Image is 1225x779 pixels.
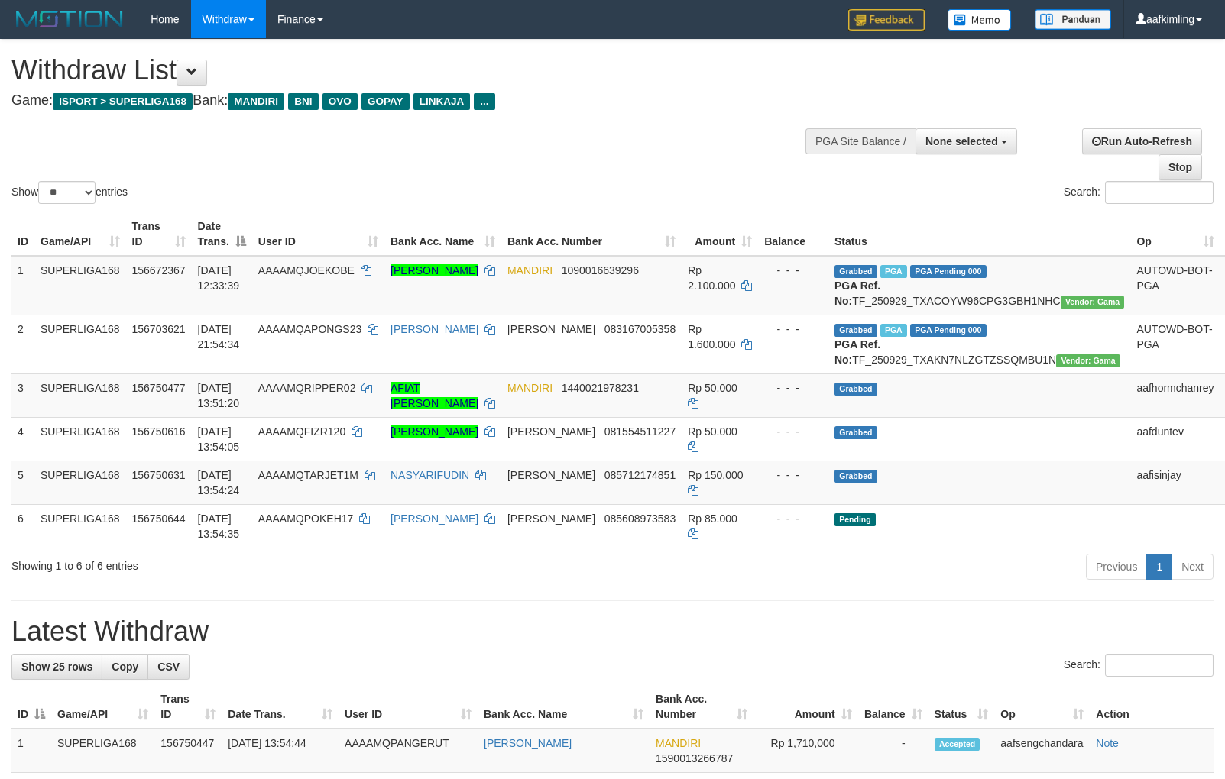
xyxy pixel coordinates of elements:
[1086,554,1147,580] a: Previous
[688,323,735,351] span: Rp 1.600.000
[478,685,650,729] th: Bank Acc. Name: activate to sort column ascending
[11,212,34,256] th: ID
[994,729,1090,773] td: aafsengchandara
[157,661,180,673] span: CSV
[391,469,469,481] a: NASYARIFUDIN
[384,212,501,256] th: Bank Acc. Name: activate to sort column ascending
[11,685,51,729] th: ID: activate to sort column descending
[361,93,410,110] span: GOPAY
[258,469,358,481] span: AAAAMQTARJET1M
[880,265,907,278] span: Marked by aafsengchandara
[51,729,154,773] td: SUPERLIGA168
[764,424,822,439] div: - - -
[753,685,858,729] th: Amount: activate to sort column ascending
[228,93,284,110] span: MANDIRI
[288,93,318,110] span: BNI
[1082,128,1202,154] a: Run Auto-Refresh
[1172,554,1214,580] a: Next
[11,461,34,504] td: 5
[501,212,682,256] th: Bank Acc. Number: activate to sort column ascending
[132,382,186,394] span: 156750477
[834,265,877,278] span: Grabbed
[1130,256,1220,315] td: AUTOWD-BOT-PGA
[682,212,758,256] th: Amount: activate to sort column ascending
[1130,373,1220,417] td: aafhormchanrey
[688,512,737,525] span: Rp 85.000
[132,323,186,335] span: 156703621
[764,380,822,396] div: - - -
[126,212,192,256] th: Trans ID: activate to sort column ascending
[1130,315,1220,373] td: AUTOWD-BOT-PGA
[1130,417,1220,461] td: aafduntev
[858,729,928,773] td: -
[834,426,877,439] span: Grabbed
[604,323,676,335] span: Copy 083167005358 to clipboard
[391,425,478,438] a: [PERSON_NAME]
[828,212,1130,256] th: Status
[34,461,126,504] td: SUPERLIGA168
[413,93,471,110] span: LINKAJA
[339,729,478,773] td: AAAAMQPANGERUT
[1105,654,1214,677] input: Search:
[11,504,34,548] td: 6
[132,264,186,276] span: 156672367
[604,512,676,525] span: Copy 085608973583 to clipboard
[764,322,822,337] div: - - -
[198,512,240,540] span: [DATE] 13:54:35
[688,382,737,394] span: Rp 50.000
[252,212,384,256] th: User ID: activate to sort column ascending
[11,417,34,461] td: 4
[656,737,701,749] span: MANDIRI
[916,128,1017,154] button: None selected
[11,93,802,108] h4: Game: Bank:
[112,661,138,673] span: Copy
[391,512,478,525] a: [PERSON_NAME]
[1064,181,1214,204] label: Search:
[758,212,828,256] th: Balance
[688,425,737,438] span: Rp 50.000
[258,382,356,394] span: AAAAMQRIPPER02
[828,256,1130,315] td: TF_250929_TXACOYW96CPG3GBH1NHC
[34,256,126,315] td: SUPERLIGA168
[11,373,34,417] td: 3
[650,685,753,729] th: Bank Acc. Number: activate to sort column ascending
[507,425,595,438] span: [PERSON_NAME]
[1130,212,1220,256] th: Op: activate to sort column ascending
[34,417,126,461] td: SUPERLIGA168
[391,382,478,409] a: AFIAT [PERSON_NAME]
[11,8,128,31] img: MOTION_logo.png
[258,264,355,276] span: AAAAMQJOEKOBE
[1105,181,1214,204] input: Search:
[948,9,1012,31] img: Button%20Memo.svg
[198,382,240,409] span: [DATE] 13:51:20
[339,685,478,729] th: User ID: activate to sort column ascending
[688,264,735,292] span: Rp 2.100.000
[834,470,877,483] span: Grabbed
[484,737,572,749] a: [PERSON_NAME]
[322,93,358,110] span: OVO
[391,264,478,276] a: [PERSON_NAME]
[764,467,822,483] div: - - -
[34,373,126,417] td: SUPERLIGA168
[753,729,858,773] td: Rp 1,710,000
[222,729,339,773] td: [DATE] 13:54:44
[656,752,733,764] span: Copy 1590013266787 to clipboard
[688,469,743,481] span: Rp 150.000
[604,469,676,481] span: Copy 085712174851 to clipboard
[147,654,190,680] a: CSV
[132,469,186,481] span: 156750631
[11,181,128,204] label: Show entries
[1056,354,1120,367] span: Vendor URL: https://trx31.1velocity.biz
[507,323,595,335] span: [PERSON_NAME]
[198,469,240,496] span: [DATE] 13:54:24
[834,383,877,396] span: Grabbed
[11,552,499,574] div: Showing 1 to 6 of 6 entries
[925,135,998,147] span: None selected
[858,685,928,729] th: Balance: activate to sort column ascending
[102,654,148,680] a: Copy
[11,654,102,680] a: Show 25 rows
[805,128,916,154] div: PGA Site Balance /
[258,512,354,525] span: AAAAMQPOKEH17
[848,9,925,31] img: Feedback.jpg
[1159,154,1202,180] a: Stop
